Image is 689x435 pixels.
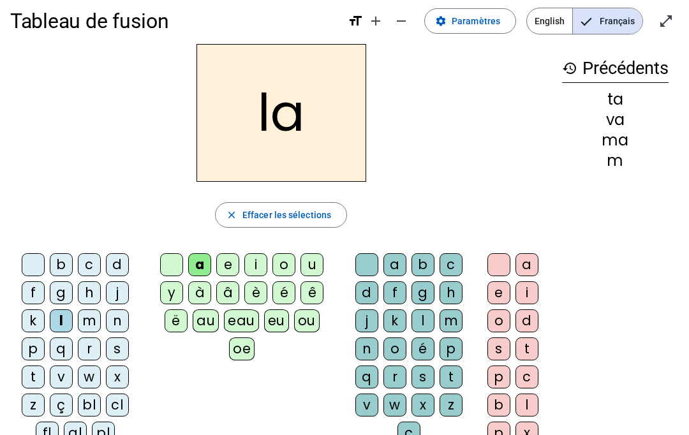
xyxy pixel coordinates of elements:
div: o [272,253,295,276]
div: g [411,281,434,304]
mat-button-toggle-group: Language selection [526,8,643,34]
div: w [78,365,101,388]
div: e [487,281,510,304]
div: k [22,309,45,332]
div: v [355,394,378,417]
div: z [440,394,463,417]
div: ê [300,281,323,304]
div: b [50,253,73,276]
mat-icon: open_in_full [658,13,674,29]
div: i [515,281,538,304]
div: p [22,337,45,360]
div: i [244,253,267,276]
div: b [411,253,434,276]
div: l [515,394,538,417]
div: o [383,337,406,360]
div: p [487,365,510,388]
div: au [193,309,219,332]
div: m [440,309,463,332]
div: m [562,153,669,168]
div: t [440,365,463,388]
span: Français [573,8,642,34]
div: é [411,337,434,360]
div: r [383,365,406,388]
div: a [515,253,538,276]
div: h [440,281,463,304]
div: h [78,281,101,304]
div: e [216,253,239,276]
div: oe [229,337,255,360]
mat-icon: close [226,209,237,221]
h1: Tableau de fusion [10,1,337,41]
span: English [527,8,572,34]
div: cl [106,394,129,417]
div: c [440,253,463,276]
span: Effacer les sélections [242,207,331,223]
div: q [355,365,378,388]
div: ou [294,309,320,332]
div: q [50,337,73,360]
div: s [411,365,434,388]
div: a [383,253,406,276]
div: ma [562,133,669,148]
h2: la [196,44,366,182]
div: m [78,309,101,332]
div: a [188,253,211,276]
div: x [411,394,434,417]
mat-icon: add [368,13,383,29]
div: r [78,337,101,360]
div: k [383,309,406,332]
div: p [440,337,463,360]
div: b [487,394,510,417]
div: c [515,365,538,388]
div: t [515,337,538,360]
div: j [355,309,378,332]
div: é [272,281,295,304]
div: ë [165,309,188,332]
div: s [106,337,129,360]
div: n [355,337,378,360]
div: g [50,281,73,304]
div: ç [50,394,73,417]
div: f [383,281,406,304]
div: ta [562,92,669,107]
div: c [78,253,101,276]
button: Paramètres [424,8,516,34]
button: Augmenter la taille de la police [363,8,389,34]
button: Diminuer la taille de la police [389,8,414,34]
div: d [106,253,129,276]
div: w [383,394,406,417]
mat-icon: settings [435,15,447,27]
div: l [411,309,434,332]
div: j [106,281,129,304]
div: y [160,281,183,304]
div: u [300,253,323,276]
mat-icon: history [562,61,577,76]
div: z [22,394,45,417]
div: â [216,281,239,304]
mat-icon: remove [394,13,409,29]
div: n [106,309,129,332]
h3: Précédents [562,54,669,83]
div: eau [224,309,259,332]
mat-icon: format_size [348,13,363,29]
span: Paramètres [452,13,500,29]
div: bl [78,394,101,417]
div: t [22,365,45,388]
div: va [562,112,669,128]
div: x [106,365,129,388]
div: è [244,281,267,304]
button: Entrer en plein écran [653,8,679,34]
div: f [22,281,45,304]
div: v [50,365,73,388]
div: à [188,281,211,304]
button: Effacer les sélections [215,202,347,228]
div: eu [264,309,289,332]
div: l [50,309,73,332]
div: d [515,309,538,332]
div: s [487,337,510,360]
div: o [487,309,510,332]
div: d [355,281,378,304]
